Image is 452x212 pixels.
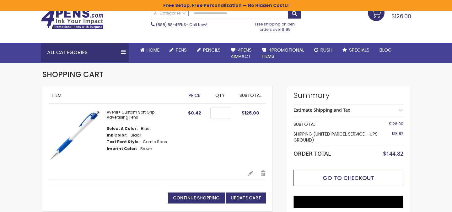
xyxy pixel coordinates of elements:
div: All Categories [41,43,129,62]
span: $0.42 [188,110,201,116]
span: Specials [349,47,369,53]
dd: Brown [140,146,152,151]
a: Pens [164,43,192,57]
span: Continue Shopping [173,195,220,201]
span: 4PROMOTIONAL ITEMS [262,47,304,59]
strong: Summary [293,90,403,100]
img: Avenir Custom Soft Grip Advertising Pens -Blue [49,110,100,162]
dd: Black [131,133,141,138]
button: Buy with GPay [293,196,403,208]
span: Item [52,92,62,98]
dt: Imprint Color [107,146,137,151]
a: Blog [374,43,397,57]
a: Rush [309,43,337,57]
span: Pencils [203,47,221,53]
span: $18.82 [391,131,403,136]
span: Go to Checkout [323,174,374,182]
a: (888) 88-4PENS [156,22,186,27]
a: Avenir Custom Soft Grip Advertising Pens -Blue [49,110,107,164]
span: Qty [215,92,225,98]
span: Shipping [293,131,312,137]
button: Update Cart [226,192,266,204]
span: All Categories [154,11,186,16]
span: Price [189,92,200,98]
button: Go to Checkout [293,170,403,186]
span: Home [147,47,159,53]
dd: Blue [141,126,149,131]
div: Free shipping on pen orders over $199 [249,19,302,32]
span: Shopping Cart [42,69,104,80]
strong: Estimate Shipping and Tax [293,107,350,113]
a: 4Pens4impact [226,43,257,64]
span: Rush [320,47,332,53]
span: Pens [176,47,187,53]
a: Specials [337,43,374,57]
span: $144.82 [383,150,403,157]
a: 4PROMOTIONALITEMS [257,43,309,64]
a: Continue Shopping [168,192,225,204]
span: $126.00 [391,12,411,20]
a: $126.00 300 [368,4,411,20]
span: Blog [379,47,392,53]
th: Subtotal [293,120,383,129]
dd: Comic Sans [143,139,167,144]
span: Subtotal [239,92,261,98]
dt: Select A Color [107,126,138,131]
img: 4Pens Custom Pens and Promotional Products [41,9,104,29]
a: Pencils [192,43,226,57]
dt: Ink Color [107,133,127,138]
span: - Call Now! [156,22,207,27]
strong: Order Total [293,149,331,157]
span: 4Pens 4impact [231,47,252,59]
span: $126.00 [389,121,403,126]
span: Update Cart [231,195,261,201]
span: (United Parcel Service - UPS Ground) [293,131,378,143]
span: $126.00 [242,110,259,116]
a: Avenir® Custom Soft Grip Advertising Pens [107,109,154,120]
a: Home [135,43,164,57]
a: All Categories [151,8,189,18]
dt: Text Font Style [107,139,140,144]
